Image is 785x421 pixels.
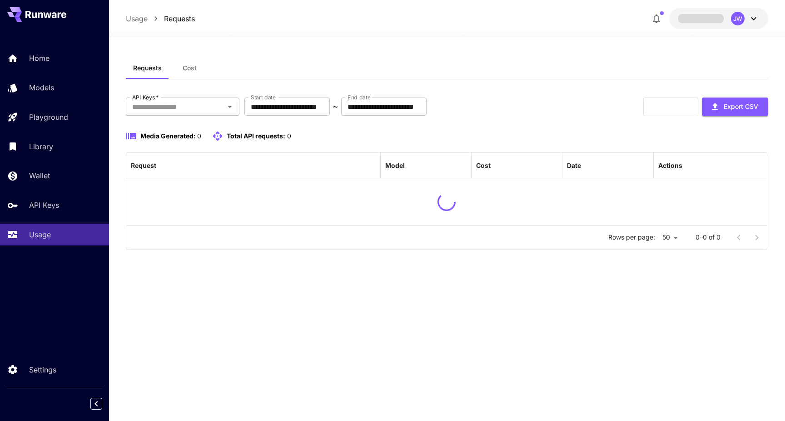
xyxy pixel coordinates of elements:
[132,93,159,101] label: API Keys
[224,100,236,113] button: Open
[29,82,54,93] p: Models
[29,170,50,181] p: Wallet
[287,132,291,140] span: 0
[659,231,681,244] div: 50
[197,132,201,140] span: 0
[126,13,148,24] a: Usage
[669,8,768,29] button: JW
[227,132,285,140] span: Total API requests:
[29,53,50,64] p: Home
[97,396,109,412] div: Collapse sidebar
[90,398,102,410] button: Collapse sidebar
[567,162,581,169] div: Date
[702,98,768,116] button: Export CSV
[385,162,405,169] div: Model
[348,93,370,101] label: End date
[476,162,491,169] div: Cost
[29,141,53,152] p: Library
[658,162,682,169] div: Actions
[608,233,655,242] p: Rows per page:
[29,112,68,122] p: Playground
[164,13,195,24] a: Requests
[126,13,195,24] nav: breadcrumb
[29,200,59,210] p: API Keys
[133,64,162,72] span: Requests
[29,364,56,375] p: Settings
[251,93,276,101] label: Start date
[333,101,338,112] p: ~
[131,162,156,169] div: Request
[731,12,745,25] div: JW
[696,233,720,242] p: 0–0 of 0
[183,64,197,72] span: Cost
[140,132,196,140] span: Media Generated:
[29,229,51,240] p: Usage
